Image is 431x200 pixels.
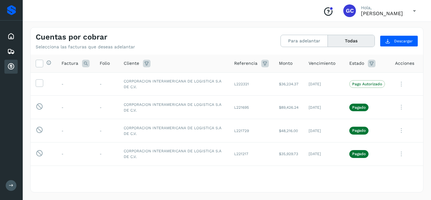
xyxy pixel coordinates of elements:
span: Descargar [394,38,413,44]
p: Pagado [352,105,366,110]
span: Cliente [124,60,139,67]
div: Embarques [4,45,18,58]
span: Monto [279,60,292,67]
td: $89,426.24 [274,96,304,119]
td: - [95,96,119,119]
button: Todas [328,35,375,47]
h4: Cuentas por cobrar [36,33,107,42]
div: Inicio [4,29,18,43]
td: CORPORACION INTERAMERICANA DE LOGISTICA S.A DE C.V. [119,166,229,189]
td: - [56,72,95,96]
td: L221729 [229,119,274,142]
td: $24,452.78 [274,166,304,189]
td: CORPORACION INTERAMERICANA DE LOGISTICA S.A DE C.V. [119,142,229,166]
td: $48,216.00 [274,119,304,142]
td: - [56,96,95,119]
td: [DATE] [304,72,344,96]
td: - [95,166,119,189]
button: Descargar [380,35,418,47]
td: - [56,166,95,189]
button: Para adelantar [281,35,328,47]
p: Hola, [361,5,403,10]
td: [DATE] [304,96,344,119]
td: [DATE] [304,166,344,189]
td: $36,234.37 [274,72,304,96]
p: Selecciona las facturas que deseas adelantar [36,44,135,50]
td: - [95,119,119,142]
div: Cuentas por cobrar [4,60,18,74]
span: Factura [62,60,78,67]
td: CORPORACION INTERAMERICANA DE LOGISTICA S.A DE C.V. [119,72,229,96]
td: [DATE] [304,119,344,142]
td: $35,929.73 [274,142,304,166]
td: CORPORACION INTERAMERICANA DE LOGISTICA S.A DE C.V. [119,96,229,119]
p: Pago Autorizado [352,82,382,86]
p: Pagado [352,152,366,156]
td: L221217 [229,142,274,166]
p: Genaro Cortez Godínez [361,10,403,16]
span: Folio [100,60,110,67]
td: - [95,142,119,166]
td: - [95,72,119,96]
span: Referencia [234,60,257,67]
td: - [56,119,95,142]
td: CORPORACION INTERAMERICANA DE LOGISTICA S.A DE C.V. [119,119,229,142]
td: - [56,142,95,166]
td: L221695 [229,96,274,119]
td: L222321 [229,72,274,96]
span: Vencimiento [309,60,335,67]
td: [DATE] [304,142,344,166]
span: Acciones [395,60,414,67]
td: L221213 [229,166,274,189]
p: Pagado [352,128,366,133]
span: Estado [349,60,364,67]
